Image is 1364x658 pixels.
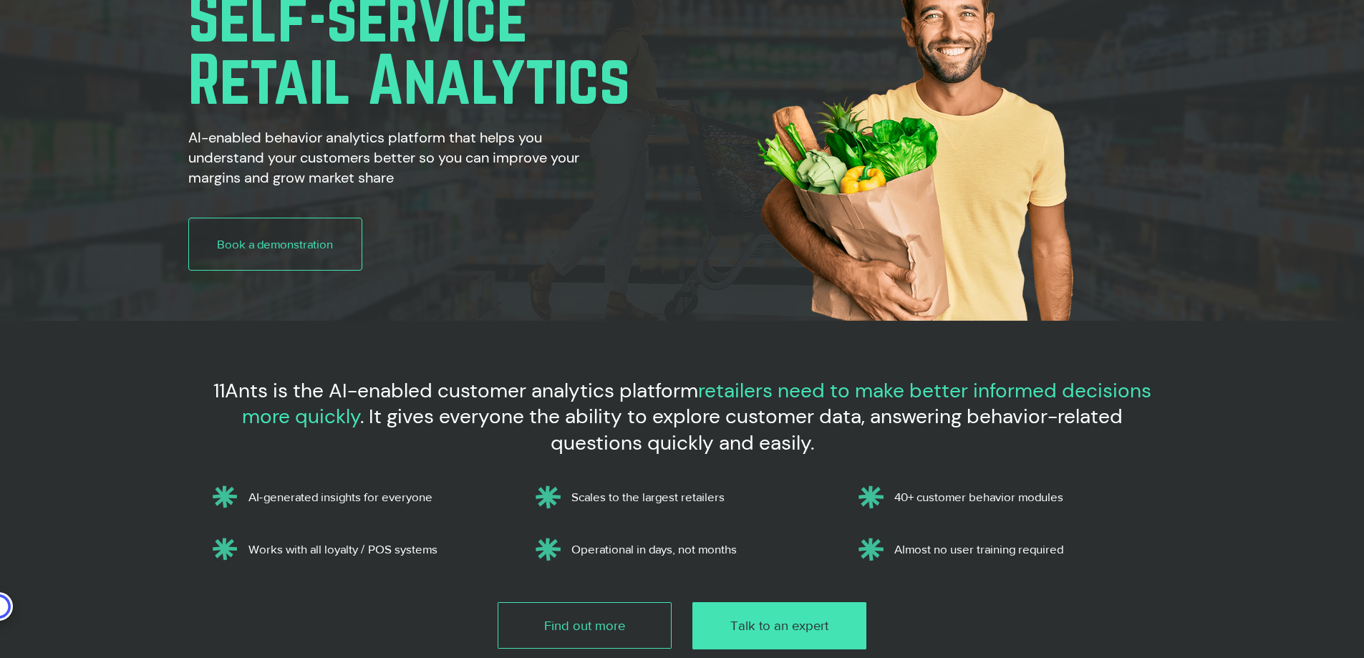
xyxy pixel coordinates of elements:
[188,127,619,188] h2: AI-enabled behavior analytics platform that helps you understand your customers better so you can...
[360,403,1123,455] span: . It gives everyone the ability to explore customer data, answering behavior-related questions qu...
[188,218,362,271] a: Book a demonstration
[692,602,866,649] a: Talk to an expert
[498,602,672,649] a: Find out more
[544,616,625,635] span: Find out more
[242,377,1151,430] span: retailers need to make better informed decisions more quickly
[213,377,698,404] span: 11Ants is the AI-enabled customer analytics platform
[730,616,828,635] span: Talk to an expert
[894,542,1155,556] p: Almost no user training required
[188,42,630,116] span: Retail Analytics
[571,542,832,556] p: Operational in days, not months
[217,236,333,253] span: Book a demonstration
[894,490,1155,504] p: 40+ customer behavior modules
[571,490,832,504] p: Scales to the largest retailers
[248,542,509,556] p: Works with all loyalty / POS systems
[248,490,432,503] span: AI-generated insights for everyone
